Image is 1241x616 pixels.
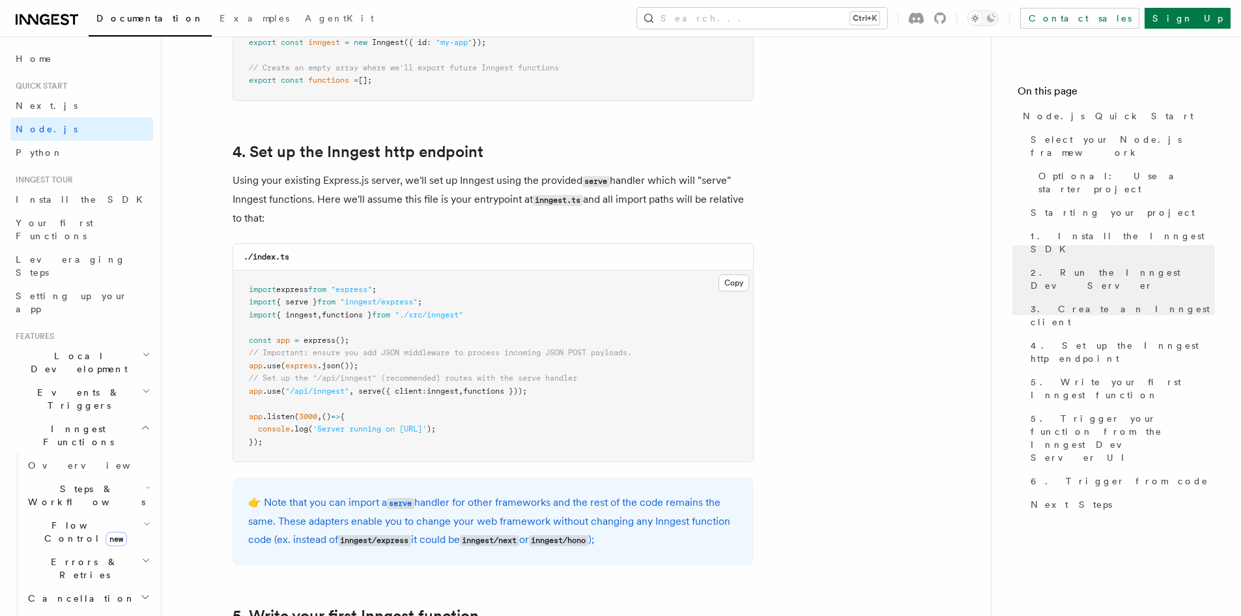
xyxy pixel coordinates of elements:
[529,535,588,546] code: inngest/hono
[285,361,317,370] span: express
[1025,261,1215,297] a: 2. Run the Inngest Dev Server
[294,412,299,421] span: (
[427,387,459,396] span: inngest
[436,38,472,47] span: "my-app"
[1031,206,1195,219] span: Starting your project
[21,34,31,44] img: website_grey.svg
[276,297,317,306] span: { serve }
[23,477,153,514] button: Steps & Workflows
[130,76,140,86] img: tab_keywords_by_traffic_grey.svg
[317,310,322,319] span: ,
[10,175,73,185] span: Inngest tour
[308,424,313,433] span: (
[317,412,322,421] span: ,
[23,519,143,545] span: Flow Control
[244,252,289,261] code: ./index.ts
[427,38,431,47] span: :
[10,188,153,211] a: Install the SDK
[1023,110,1193,123] span: Node.js Quick Start
[16,147,63,158] span: Python
[1025,334,1215,370] a: 4. Set up the Inngest http endpoint
[16,100,78,111] span: Next.js
[427,424,436,433] span: );
[1031,475,1208,488] span: 6. Trigger from code
[285,387,349,396] span: "/api/inngest"
[1025,469,1215,493] a: 6. Trigger from code
[10,344,153,381] button: Local Development
[249,38,276,47] span: export
[10,422,141,448] span: Inngest Functions
[23,454,153,477] a: Overview
[460,535,519,546] code: inngest/next
[340,297,418,306] span: "inngest/express"
[23,482,145,508] span: Steps & Workflows
[358,387,381,396] span: serve
[381,387,422,396] span: ({ client
[331,285,372,294] span: "express"
[212,4,297,35] a: Examples
[322,412,331,421] span: ()
[304,336,335,345] span: express
[1025,224,1215,261] a: 1. Install the Inngest SDK
[10,386,142,412] span: Events & Triggers
[1031,375,1215,402] span: 5. Write your first Inngest function
[16,194,150,205] span: Install the SDK
[1018,83,1215,104] h4: On this page
[317,361,340,370] span: .json
[23,514,153,550] button: Flow Controlnew
[1031,229,1215,256] span: 1. Install the Inngest SDK
[637,8,887,29] button: Search...Ctrl+K
[16,254,126,278] span: Leveraging Steps
[276,285,308,294] span: express
[358,76,372,85] span: [];
[372,310,390,319] span: from
[387,498,414,509] code: serve
[1025,201,1215,224] a: Starting your project
[10,211,153,248] a: Your first Functions
[249,374,577,383] span: // Set up the "/api/inngest" (recommended) routes with the serve handler
[299,412,317,421] span: 3000
[533,195,583,206] code: inngest.ts
[10,47,153,70] a: Home
[281,387,285,396] span: (
[297,4,382,35] a: AgentKit
[294,336,299,345] span: =
[1031,412,1215,464] span: 5. Trigger your function from the Inngest Dev Server UI
[233,171,754,227] p: Using your existing Express.js server, we'll set up Inngest using the provided handler which will...
[1025,407,1215,469] a: 5. Trigger your function from the Inngest Dev Server UI
[263,361,281,370] span: .use
[263,387,281,396] span: .use
[404,38,427,47] span: ({ id
[290,424,308,433] span: .log
[472,38,486,47] span: });
[1031,133,1215,159] span: Select your Node.js framework
[719,274,749,291] button: Copy
[1031,339,1215,365] span: 4. Set up the Inngest http endpoint
[258,424,290,433] span: console
[395,310,463,319] span: "./src/inngest"
[10,248,153,284] a: Leveraging Steps
[1031,266,1215,292] span: 2. Run the Inngest Dev Server
[372,285,377,294] span: ;
[10,141,153,164] a: Python
[233,143,483,161] a: 4. Set up the Inngest http endpoint
[1031,302,1215,329] span: 3. Create an Inngest client
[10,349,142,375] span: Local Development
[459,387,463,396] span: ,
[340,361,358,370] span: ());
[338,535,411,546] code: inngest/express
[308,76,349,85] span: functions
[28,460,162,471] span: Overview
[354,76,358,85] span: =
[305,13,374,23] span: AgentKit
[1033,164,1215,201] a: Optional: Use a starter project
[10,417,153,454] button: Inngest Functions
[249,387,263,396] span: app
[276,310,317,319] span: { inngest
[144,77,220,85] div: Keywords by Traffic
[967,10,999,26] button: Toggle dark mode
[281,76,304,85] span: const
[21,21,31,31] img: logo_orange.svg
[1038,169,1215,196] span: Optional: Use a starter project
[387,496,414,508] a: serve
